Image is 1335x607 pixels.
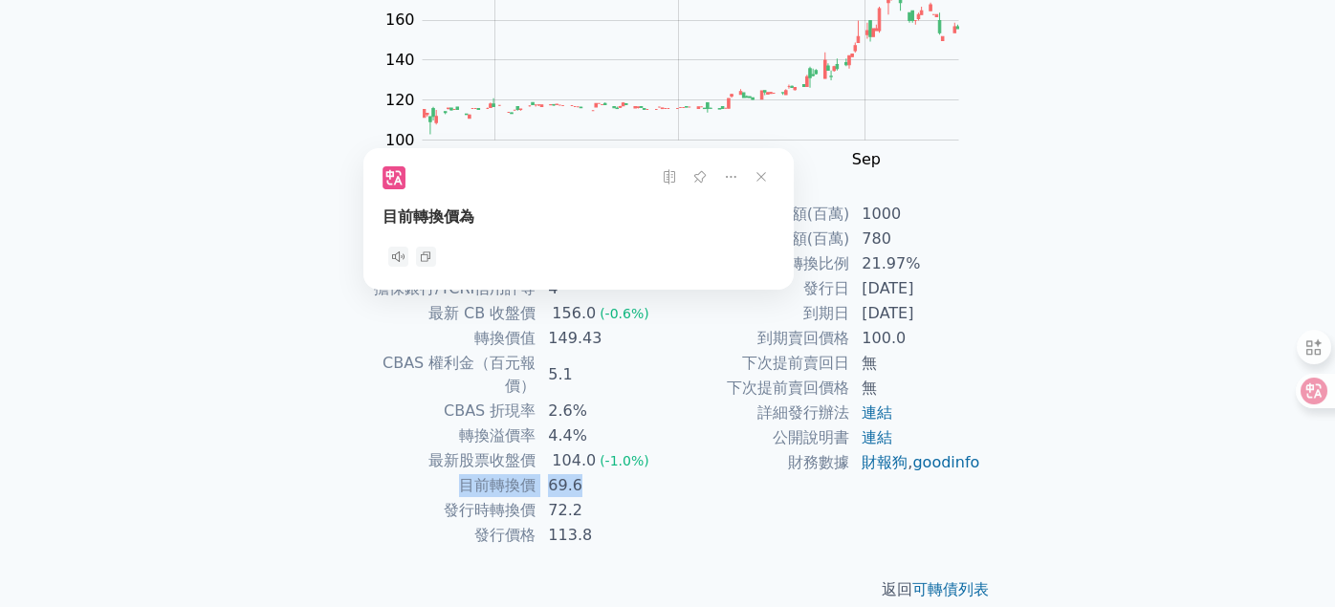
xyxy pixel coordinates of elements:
td: CBAS 權利金（百元報價） [354,351,536,399]
td: 到期賣回價格 [667,326,850,351]
td: 4.4% [536,423,667,448]
td: 2.6% [536,399,667,423]
p: 返回 [331,578,1004,601]
iframe: Chat Widget [1239,515,1335,607]
td: 113.8 [536,523,667,548]
a: 連結 [862,403,892,422]
span: (-0.6%) [600,306,649,321]
div: 聊天小工具 [1239,515,1335,607]
td: 可轉債名稱 [354,202,536,227]
td: 下次提前賣回價格 [667,376,850,401]
td: 目前轉換價 [354,473,536,498]
a: goodinfo [912,453,979,471]
td: 財務數據 [667,450,850,475]
span: (-1.0%) [600,453,649,468]
td: 發行時轉換價 [354,498,536,523]
td: 下次提前賣回日 [667,351,850,376]
tspan: 160 [385,11,415,29]
td: 5.1 [536,351,667,399]
td: 72.2 [536,498,667,523]
td: 擔保銀行/TCRI信用評等 [354,276,536,301]
td: , [850,450,981,475]
tspan: Sep [852,150,881,168]
td: 公開說明書 [667,425,850,450]
td: [DATE] [850,276,981,301]
div: 156.0 [548,302,600,325]
td: 最新 CB 收盤價 [354,301,536,326]
a: 財報狗 [862,453,908,471]
td: 149.43 [536,326,667,351]
a: 連結 [862,428,892,446]
td: 無 [850,351,981,376]
td: 詳細發行辦法 [667,401,850,425]
td: 上市櫃別 [354,251,536,276]
td: 21.97% [850,251,981,276]
td: 轉換標的名稱 [354,227,536,251]
td: 最新股票收盤價 [354,448,536,473]
td: 100.0 [850,326,981,351]
td: [DATE] [850,301,981,326]
td: 780 [850,227,981,251]
td: 轉換溢價率 [354,423,536,448]
tspan: 140 [385,51,415,69]
tspan: 100 [385,130,415,148]
td: 到期日 [667,301,850,326]
td: 1000 [850,202,981,227]
div: 104.0 [548,449,600,472]
td: 轉換價值 [354,326,536,351]
a: 可轉債列表 [912,580,989,598]
td: 69.6 [536,473,667,498]
td: CBAS 折現率 [354,399,536,423]
td: 發行價格 [354,523,536,548]
tspan: 120 [385,91,415,109]
td: 無 [850,376,981,401]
